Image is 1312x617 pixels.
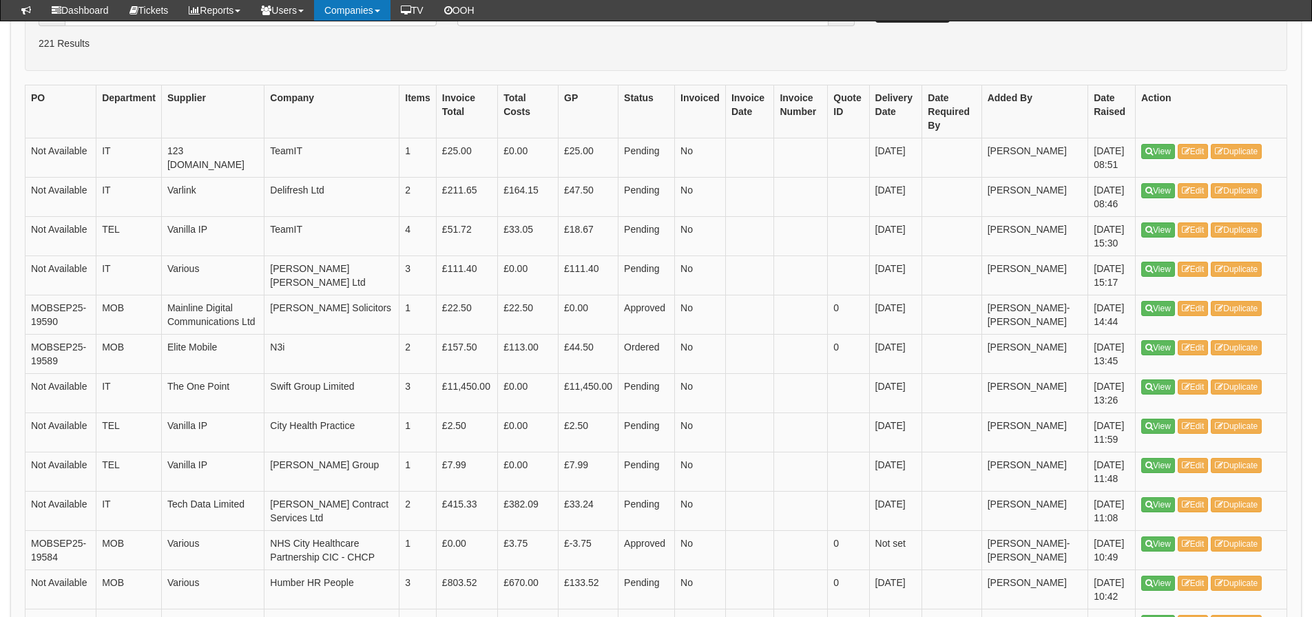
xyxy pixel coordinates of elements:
td: [DATE] 08:51 [1088,138,1136,177]
th: Status [618,85,675,138]
td: £133.52 [559,569,618,609]
td: £11,450.00 [559,373,618,412]
a: Edit [1178,144,1209,159]
td: MOB [96,295,162,334]
td: TeamIT [264,216,399,255]
th: Invoice Total [436,85,497,138]
a: View [1141,379,1175,395]
a: Edit [1178,536,1209,552]
td: Varlink [161,177,264,216]
td: Pending [618,177,675,216]
a: Duplicate [1211,340,1262,355]
td: £2.50 [559,412,618,452]
td: [DATE] 14:44 [1088,295,1136,334]
a: Edit [1178,262,1209,277]
td: [PERSON_NAME] [981,177,1088,216]
td: [DATE] 15:30 [1088,216,1136,255]
td: 3 [399,373,437,412]
td: Not set [869,530,922,569]
a: View [1141,222,1175,238]
td: Vanilla IP [161,216,264,255]
td: [DATE] 13:45 [1088,334,1136,373]
td: Not Available [25,177,96,216]
td: £47.50 [559,177,618,216]
td: Not Available [25,491,96,530]
td: £-3.75 [559,530,618,569]
a: Duplicate [1211,379,1262,395]
td: TEL [96,216,162,255]
td: £2.50 [436,412,497,452]
td: [PERSON_NAME] Group [264,452,399,491]
td: 4 [399,216,437,255]
td: [PERSON_NAME] [PERSON_NAME] Ltd [264,255,399,295]
td: 0 [828,295,869,334]
a: Edit [1178,576,1209,591]
td: No [675,138,726,177]
td: £22.50 [498,295,559,334]
td: [DATE] 13:26 [1088,373,1136,412]
td: £0.00 [436,530,497,569]
td: [DATE] [869,334,922,373]
td: Pending [618,216,675,255]
a: Edit [1178,301,1209,316]
td: 0 [828,530,869,569]
td: [DATE] [869,138,922,177]
td: £18.67 [559,216,618,255]
td: IT [96,373,162,412]
td: Not Available [25,569,96,609]
td: 3 [399,569,437,609]
td: Vanilla IP [161,452,264,491]
td: £0.00 [498,452,559,491]
a: Edit [1178,458,1209,473]
td: £0.00 [498,255,559,295]
td: 1 [399,295,437,334]
td: No [675,373,726,412]
a: View [1141,183,1175,198]
td: £0.00 [559,295,618,334]
td: Pending [618,255,675,295]
td: MOB [96,334,162,373]
td: [DATE] 08:46 [1088,177,1136,216]
td: Not Available [25,412,96,452]
td: MOB [96,569,162,609]
td: [PERSON_NAME] [981,569,1088,609]
td: NHS City Healthcare Partnership CIC - CHCP [264,530,399,569]
td: MOBSEP25-19589 [25,334,96,373]
td: 1 [399,138,437,177]
td: Various [161,530,264,569]
a: Duplicate [1211,262,1262,277]
a: Duplicate [1211,301,1262,316]
td: £211.65 [436,177,497,216]
td: [DATE] 15:17 [1088,255,1136,295]
a: Edit [1178,222,1209,238]
td: [DATE] [869,216,922,255]
a: View [1141,497,1175,512]
th: Date Required By [922,85,981,138]
td: £44.50 [559,334,618,373]
td: £382.09 [498,491,559,530]
a: Edit [1178,379,1209,395]
td: No [675,216,726,255]
td: £415.33 [436,491,497,530]
a: Duplicate [1211,576,1262,591]
td: Not Available [25,452,96,491]
th: Added By [981,85,1088,138]
td: 2 [399,177,437,216]
td: [DATE] [869,295,922,334]
td: Pending [618,138,675,177]
a: Duplicate [1211,419,1262,434]
td: £51.72 [436,216,497,255]
td: Swift Group Limited [264,373,399,412]
a: Duplicate [1211,144,1262,159]
a: View [1141,144,1175,159]
a: View [1141,301,1175,316]
td: Elite Mobile [161,334,264,373]
td: IT [96,177,162,216]
td: Various [161,569,264,609]
a: Edit [1178,497,1209,512]
td: £670.00 [498,569,559,609]
td: TEL [96,452,162,491]
td: No [675,452,726,491]
td: No [675,569,726,609]
td: IT [96,255,162,295]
